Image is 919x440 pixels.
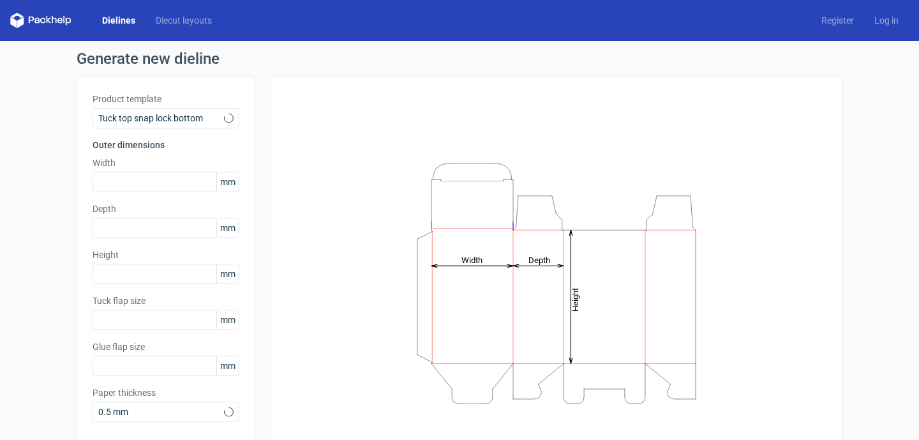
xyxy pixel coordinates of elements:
[528,255,550,264] tspan: Depth
[93,340,239,353] label: Glue flap size
[216,264,239,284] span: mm
[93,156,239,169] label: Width
[571,287,580,311] tspan: Height
[98,112,224,125] span: Tuck top snap lock bottom
[93,386,239,399] label: Paper thickness
[92,14,146,27] a: Dielines
[146,14,222,27] a: Diecut layouts
[93,139,239,151] h3: Outer dimensions
[216,172,239,192] span: mm
[216,310,239,330] span: mm
[93,93,239,105] label: Product template
[77,51,842,66] h1: Generate new dieline
[864,14,909,27] a: Log in
[216,356,239,376] span: mm
[93,294,239,307] label: Tuck flap size
[216,218,239,238] span: mm
[98,406,224,418] span: 0.5 mm
[93,248,239,261] label: Height
[811,14,864,27] a: Register
[461,255,482,264] tspan: Width
[93,202,239,215] label: Depth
